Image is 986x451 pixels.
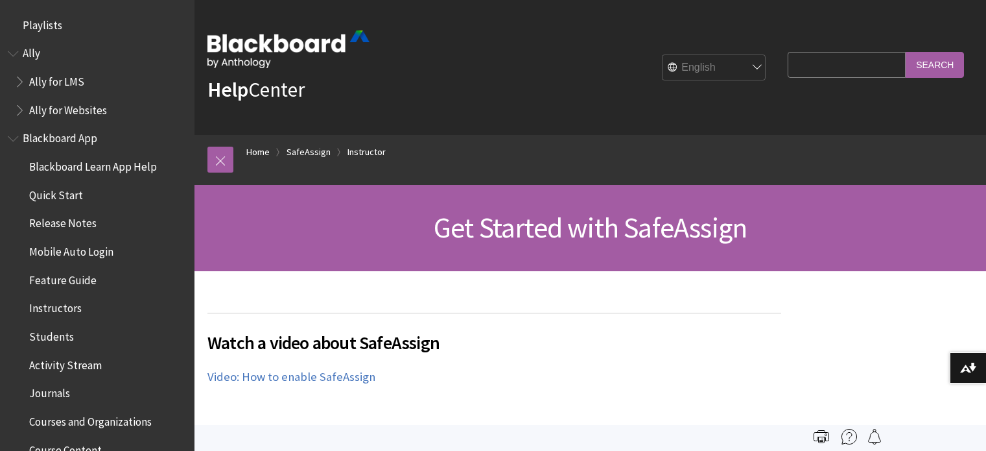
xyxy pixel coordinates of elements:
[29,411,152,428] span: Courses and Organizations
[29,184,83,202] span: Quick Start
[29,213,97,230] span: Release Notes
[663,55,766,81] select: Site Language Selector
[287,144,331,160] a: SafeAssign
[8,14,187,36] nav: Book outline for Playlists
[867,429,882,445] img: Follow this page
[23,128,97,145] span: Blackboard App
[906,52,964,77] input: Search
[207,77,248,103] strong: Help
[207,30,370,68] img: Blackboard by Anthology
[841,429,857,445] img: More help
[29,269,97,287] span: Feature Guide
[29,241,113,258] span: Mobile Auto Login
[29,298,82,315] span: Instructors
[207,369,375,385] a: Video: How to enable SafeAssign
[29,156,157,173] span: Blackboard Learn App Help
[29,71,84,88] span: Ally for LMS
[434,210,747,245] span: Get Started with SafeAssign
[814,429,829,445] img: Print
[246,144,270,160] a: Home
[207,329,781,356] span: Watch a video about SafeAssign
[8,43,187,121] nav: Book outline for Anthology Ally Help
[29,99,107,117] span: Ally for Websites
[23,14,62,32] span: Playlists
[29,326,74,343] span: Students
[207,77,305,103] a: HelpCenter
[29,383,70,400] span: Journals
[347,144,386,160] a: Instructor
[29,354,102,372] span: Activity Stream
[23,43,40,60] span: Ally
